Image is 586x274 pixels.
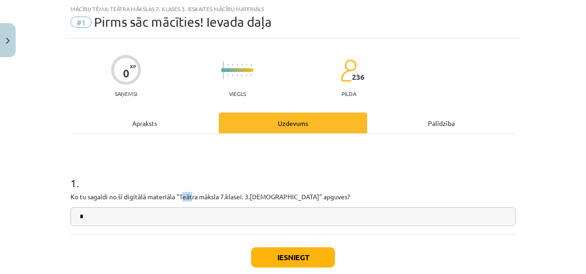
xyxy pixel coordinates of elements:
[219,113,367,133] div: Uzdevums
[130,64,136,69] span: XP
[340,59,357,82] img: students-c634bb4e5e11cddfef0936a35e636f08e4e9abd3cc4e673bd6f9a4125e45ecb1.svg
[241,64,242,66] img: icon-short-line-57e1e144782c952c97e751825c79c345078a6d821885a25fce030b3d8c18986b.svg
[229,90,246,97] p: Viegls
[232,74,233,77] img: icon-short-line-57e1e144782c952c97e751825c79c345078a6d821885a25fce030b3d8c18986b.svg
[367,113,516,133] div: Palīdzība
[251,247,335,268] button: Iesniegt
[232,64,233,66] img: icon-short-line-57e1e144782c952c97e751825c79c345078a6d821885a25fce030b3d8c18986b.svg
[241,74,242,77] img: icon-short-line-57e1e144782c952c97e751825c79c345078a6d821885a25fce030b3d8c18986b.svg
[70,17,92,28] span: #1
[123,67,129,80] div: 0
[70,6,516,12] div: Mācību tēma: Teātra mākslas 7. klases 3. ieskaites mācību materiāls
[6,38,10,44] img: icon-close-lesson-0947bae3869378f0d4975bcd49f059093ad1ed9edebbc8119c70593378902aed.svg
[223,61,224,79] img: icon-long-line-d9ea69661e0d244f92f715978eff75569469978d946b2353a9bb055b3ed8787d.svg
[111,90,141,97] p: Saņemsi
[70,113,219,133] div: Apraksts
[341,90,356,97] p: pilda
[237,64,238,66] img: icon-short-line-57e1e144782c952c97e751825c79c345078a6d821885a25fce030b3d8c18986b.svg
[70,192,516,202] p: Ko tu sagaidi no šī digitālā materiāla "Teātra māksla 7.klasei. 3.[DEMOGRAPHIC_DATA]" apguves?
[237,74,238,77] img: icon-short-line-57e1e144782c952c97e751825c79c345078a6d821885a25fce030b3d8c18986b.svg
[246,64,247,66] img: icon-short-line-57e1e144782c952c97e751825c79c345078a6d821885a25fce030b3d8c18986b.svg
[246,74,247,77] img: icon-short-line-57e1e144782c952c97e751825c79c345078a6d821885a25fce030b3d8c18986b.svg
[352,73,364,81] span: 236
[94,14,272,30] span: Pirms sāc mācīties! Ievada daļa
[70,161,516,189] h1: 1 .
